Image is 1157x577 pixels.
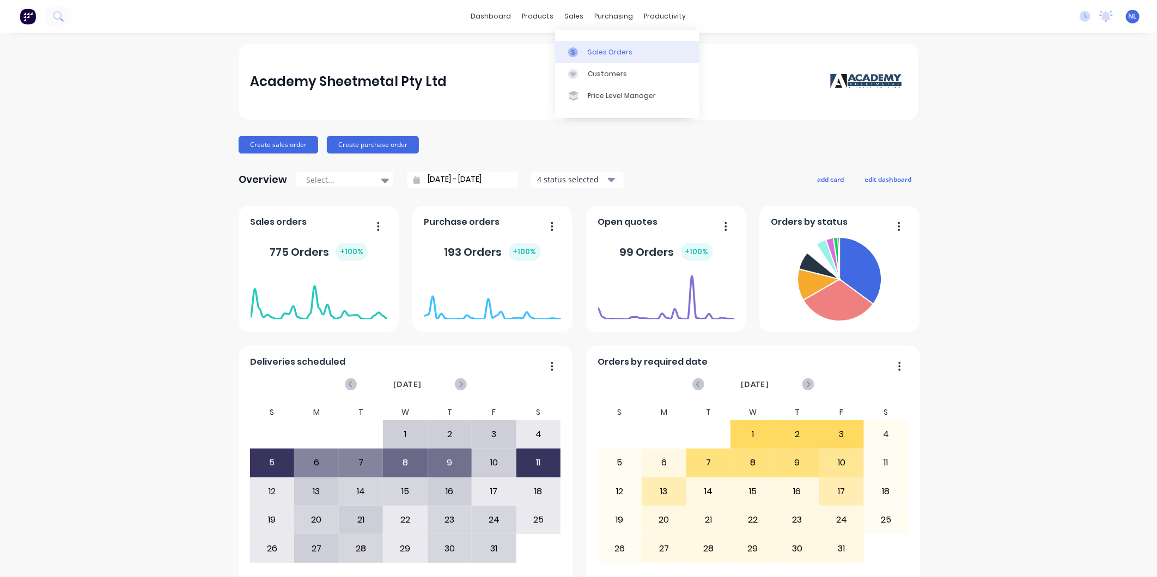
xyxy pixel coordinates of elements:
div: 4 status selected [537,174,606,185]
div: 13 [642,478,686,505]
div: 14 [339,478,383,505]
div: T [686,404,731,420]
div: 13 [295,478,338,505]
div: Sales Orders [588,47,632,57]
div: 30 [776,535,819,562]
div: 10 [820,449,863,476]
div: 7 [687,449,730,476]
div: 99 Orders [620,243,713,261]
div: 3 [820,421,863,448]
div: 19 [251,506,294,533]
div: purchasing [589,8,639,24]
div: 3 [472,421,516,448]
a: Price Level Manager [555,85,699,107]
div: 5 [598,449,642,476]
div: 29 [731,535,775,562]
div: S [864,404,909,420]
button: 4 status selected [531,171,624,188]
div: productivity [639,8,692,24]
div: F [819,404,864,420]
span: Purchase orders [424,216,500,229]
div: 22 [383,506,427,533]
div: 19 [598,506,642,533]
div: sales [559,8,589,24]
div: 15 [731,478,775,505]
div: F [472,404,516,420]
button: add card [810,172,851,186]
div: 31 [820,535,863,562]
div: + 100 % [509,243,541,261]
div: M [642,404,686,420]
div: S [516,404,561,420]
a: Sales Orders [555,41,699,63]
a: dashboard [466,8,517,24]
div: 7 [339,449,383,476]
div: 5 [251,449,294,476]
button: Create sales order [239,136,318,154]
div: W [730,404,775,420]
div: 1 [731,421,775,448]
div: 26 [251,535,294,562]
div: S [250,404,295,420]
div: 25 [864,506,908,533]
div: T [775,404,820,420]
div: T [428,404,472,420]
div: 14 [687,478,730,505]
div: W [383,404,428,420]
div: 27 [295,535,338,562]
span: NL [1129,11,1137,21]
div: 9 [776,449,819,476]
div: 11 [517,449,561,476]
img: Academy Sheetmetal Pty Ltd [830,73,906,90]
div: M [294,404,339,420]
div: Price Level Manager [588,91,656,101]
span: [DATE] [741,378,769,390]
div: 21 [339,506,383,533]
div: 1 [383,421,427,448]
div: Customers [588,69,627,79]
div: 25 [517,506,561,533]
button: edit dashboard [857,172,918,186]
div: + 100 % [336,243,368,261]
div: 775 Orders [270,243,368,261]
div: 21 [687,506,730,533]
img: Factory [20,8,36,24]
div: 26 [598,535,642,562]
div: 30 [428,535,472,562]
div: 16 [428,478,472,505]
button: Create purchase order [327,136,419,154]
div: Academy Sheetmetal Pty Ltd [251,71,447,93]
div: 20 [642,506,686,533]
span: Sales orders [251,216,307,229]
div: 2 [776,421,819,448]
div: 18 [517,478,561,505]
div: 193 Orders [444,243,541,261]
div: 23 [428,506,472,533]
div: 12 [598,478,642,505]
div: 16 [776,478,819,505]
div: 23 [776,506,819,533]
div: 12 [251,478,294,505]
div: 22 [731,506,775,533]
div: 4 [517,421,561,448]
div: 6 [295,449,338,476]
div: 8 [383,449,427,476]
span: Open quotes [598,216,658,229]
div: Overview [239,169,287,191]
div: 8 [731,449,775,476]
div: 10 [472,449,516,476]
div: + 100 % [681,243,713,261]
div: 17 [472,478,516,505]
div: 9 [428,449,472,476]
a: Customers [555,63,699,85]
span: [DATE] [393,378,422,390]
div: 2 [428,421,472,448]
div: 11 [864,449,908,476]
div: 20 [295,506,338,533]
div: 6 [642,449,686,476]
div: 17 [820,478,863,505]
div: 27 [642,535,686,562]
div: products [517,8,559,24]
div: 24 [472,506,516,533]
div: 24 [820,506,863,533]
